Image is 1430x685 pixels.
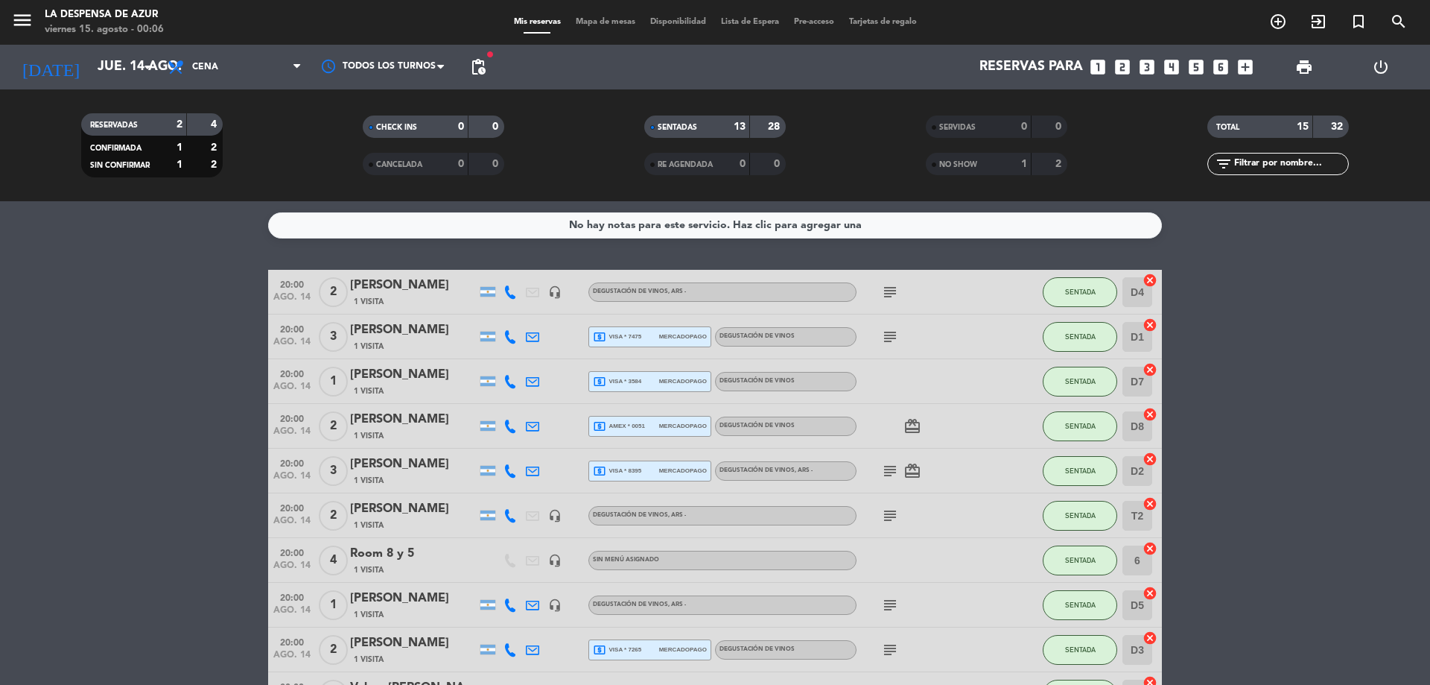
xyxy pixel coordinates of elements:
[350,455,477,474] div: [PERSON_NAME]
[659,421,707,431] span: mercadopago
[1043,456,1117,486] button: SENTADA
[11,9,34,37] button: menu
[376,161,422,168] span: CANCELADA
[1043,546,1117,575] button: SENTADA
[273,633,311,650] span: 20:00
[319,367,348,397] span: 1
[1350,13,1367,31] i: turned_in_not
[1043,277,1117,307] button: SENTADA
[719,378,795,384] span: DEGUSTACIÓN DE VINOS
[719,467,813,473] span: DEGUSTACIÓN DE VINOS
[469,58,487,76] span: pending_actions
[354,520,384,531] span: 1 Visita
[492,121,501,132] strong: 0
[1043,411,1117,441] button: SENTADA
[273,364,311,382] span: 20:00
[786,18,842,26] span: Pre-acceso
[1021,159,1027,169] strong: 1
[350,321,477,340] div: [PERSON_NAME]
[881,283,899,301] i: subject
[90,145,142,152] span: CONFIRMADA
[319,546,348,575] span: 4
[1065,288,1096,296] span: SENTADA
[354,296,384,308] span: 1 Visita
[350,544,477,564] div: Room 8 y 5
[354,609,384,621] span: 1 Visita
[319,322,348,352] span: 3
[350,634,477,653] div: [PERSON_NAME]
[211,142,220,153] strong: 2
[1143,631,1157,645] i: cancel
[1065,467,1096,475] span: SENTADA
[593,375,641,388] span: visa * 3584
[354,654,384,666] span: 1 Visita
[1065,601,1096,609] span: SENTADA
[273,650,311,667] span: ago. 14
[903,417,921,435] i: card_giftcard
[354,341,384,353] span: 1 Visita
[1065,377,1096,385] span: SENTADA
[593,420,645,433] span: amex * 0051
[1143,541,1157,556] i: cancel
[211,160,220,170] strong: 2
[492,159,501,169] strong: 0
[486,50,495,59] span: fiber_manual_record
[719,423,795,429] span: DEGUSTACIÓN DE VINOS
[659,376,707,386] span: mercadopago
[593,464,606,478] i: local_atm
[593,557,659,563] span: Sin menú asignado
[593,643,606,657] i: local_atm
[350,589,477,608] div: [PERSON_NAME]
[1216,124,1239,131] span: TOTAL
[273,382,311,399] span: ago. 14
[192,62,218,72] span: Cena
[643,18,714,26] span: Disponibilidad
[548,509,562,523] i: headset_mic
[939,161,977,168] span: NO SHOW
[1143,362,1157,377] i: cancel
[548,285,562,299] i: headset_mic
[842,18,924,26] span: Tarjetas de regalo
[1143,318,1157,332] i: cancel
[548,599,562,612] i: headset_mic
[668,512,686,518] span: , ARS -
[719,333,795,339] span: DEGUSTACIÓN DE VINOS
[45,22,164,37] div: viernes 15. agosto - 00:06
[1043,501,1117,531] button: SENTADA
[719,646,795,652] span: DEGUSTACIÓN DE VINOS
[1143,586,1157,601] i: cancel
[1269,13,1287,31] i: add_circle_outline
[273,275,311,292] span: 20:00
[939,124,976,131] span: SERVIDAS
[211,119,220,130] strong: 4
[11,51,90,83] i: [DATE]
[593,375,606,388] i: local_atm
[881,328,899,346] i: subject
[593,330,606,344] i: local_atm
[354,564,384,576] span: 1 Visita
[774,159,783,169] strong: 0
[1065,645,1096,654] span: SENTADA
[45,7,164,22] div: La Despensa de Azur
[593,464,641,478] span: visa * 8395
[1233,156,1348,172] input: Filtrar por nombre...
[350,499,477,519] div: [PERSON_NAME]
[1331,121,1346,132] strong: 32
[593,420,606,433] i: local_atm
[593,330,641,344] span: visa * 7475
[1043,590,1117,620] button: SENTADA
[319,277,348,307] span: 2
[593,643,641,657] span: visa * 7265
[350,365,477,385] div: [PERSON_NAME]
[350,276,477,295] div: [PERSON_NAME]
[1309,13,1327,31] i: exit_to_app
[1186,57,1206,77] i: looks_5
[658,161,713,168] span: RE AGENDADA
[903,462,921,480] i: card_giftcard
[1043,367,1117,397] button: SENTADA
[90,121,138,129] span: RESERVADAS
[1055,159,1064,169] strong: 2
[979,60,1083,75] span: Reservas para
[177,160,182,170] strong: 1
[658,124,697,131] span: SENTADAS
